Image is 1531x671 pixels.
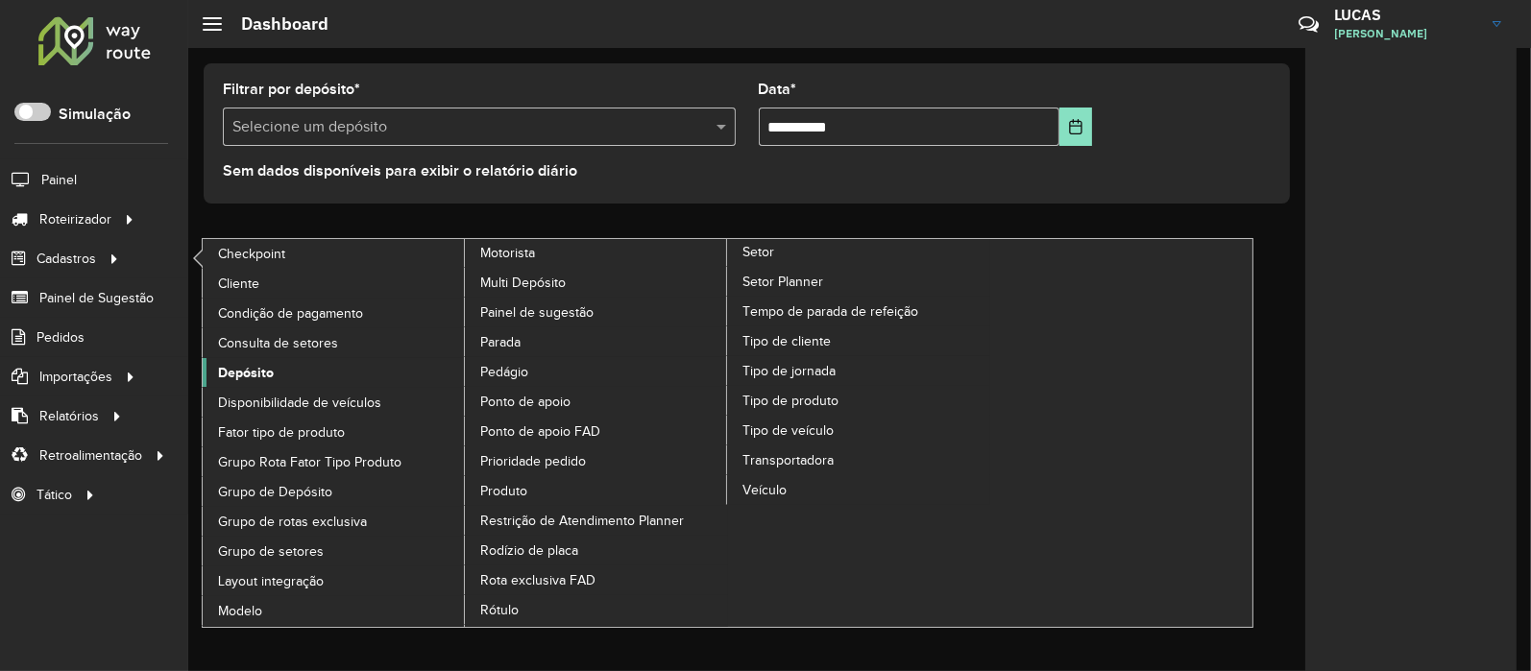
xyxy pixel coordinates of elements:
label: Data [759,78,797,101]
a: Parada [465,327,728,356]
a: Rota exclusiva FAD [465,565,728,594]
span: Painel de Sugestão [39,288,154,308]
span: Ponto de apoio [480,392,571,412]
a: Grupo de Depósito [203,477,466,506]
span: Grupo de rotas exclusiva [218,512,367,532]
a: Condição de pagamento [203,299,466,327]
span: Relatórios [39,406,99,426]
span: Modelo [218,601,262,621]
span: Cliente [218,274,259,294]
a: Checkpoint [203,239,466,268]
span: Painel [41,170,77,190]
a: Layout integração [203,566,466,595]
span: Produto [480,481,527,501]
span: Rota exclusiva FAD [480,570,595,590]
span: Tipo de jornada [742,361,836,381]
a: Setor Planner [727,267,990,296]
span: Tático [36,485,72,505]
span: Grupo de Depósito [218,482,332,502]
a: Tipo de veículo [727,416,990,444]
a: Consulta de setores [203,328,466,357]
span: [PERSON_NAME] [1334,25,1478,42]
label: Simulação [59,103,131,126]
span: Ponto de apoio FAD [480,421,600,442]
span: Consulta de setores [218,333,338,353]
span: Rótulo [480,600,519,620]
a: Multi Depósito [465,268,728,297]
a: Setor [465,239,990,627]
span: Parada [480,332,521,352]
a: Motorista [203,239,728,627]
span: Tempo de parada de refeição [742,301,918,322]
a: Tipo de produto [727,386,990,415]
a: Depósito [203,358,466,387]
span: Pedidos [36,327,85,347]
span: Tipo de cliente [742,331,831,351]
span: Painel de sugestão [480,302,594,323]
a: Rodízio de placa [465,536,728,564]
a: Grupo Rota Fator Tipo Produto [203,447,466,476]
span: Rodízio de placa [480,540,578,561]
a: Cliente [203,269,466,298]
span: Tipo de veículo [742,420,834,441]
span: Setor [742,242,774,262]
a: Painel de sugestão [465,298,728,326]
span: Layout integração [218,571,324,591]
span: Multi Depósito [480,273,566,293]
a: Tipo de cliente [727,326,990,355]
span: Disponibilidade de veículos [218,393,381,413]
span: Condição de pagamento [218,303,363,324]
span: Retroalimentação [39,445,142,466]
span: Importações [39,367,112,387]
span: Roteirizador [39,209,111,229]
a: Ponto de apoio FAD [465,417,728,445]
button: Choose Date [1059,108,1092,146]
span: Grupo Rota Fator Tipo Produto [218,452,401,472]
a: Tempo de parada de refeição [727,297,990,325]
a: Fator tipo de produto [203,418,466,446]
a: Restrição de Atendimento Planner [465,506,728,535]
span: Fator tipo de produto [218,422,345,443]
a: Grupo de setores [203,537,466,565]
a: Produto [465,476,728,505]
h3: LUCAS [1334,6,1478,24]
a: Tipo de jornada [727,356,990,385]
span: Motorista [480,243,535,263]
span: Transportadora [742,450,834,470]
span: Grupo de setores [218,541,324,562]
span: Cadastros [36,249,96,269]
label: Sem dados disponíveis para exibir o relatório diário [223,159,577,182]
a: Rótulo [465,595,728,624]
a: Ponto de apoio [465,387,728,416]
span: Checkpoint [218,244,285,264]
span: Restrição de Atendimento Planner [480,511,684,531]
span: Pedágio [480,362,528,382]
label: Filtrar por depósito [223,78,360,101]
a: Disponibilidade de veículos [203,388,466,417]
a: Transportadora [727,445,990,474]
a: Grupo de rotas exclusiva [203,507,466,536]
a: Modelo [203,596,466,625]
span: Depósito [218,363,274,383]
a: Veículo [727,475,990,504]
a: Pedágio [465,357,728,386]
span: Veículo [742,480,787,500]
span: Setor Planner [742,272,823,292]
span: Tipo de produto [742,391,838,411]
a: Contato Rápido [1288,4,1329,45]
h2: Dashboard [222,13,328,35]
a: Prioridade pedido [465,446,728,475]
span: Prioridade pedido [480,451,586,471]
